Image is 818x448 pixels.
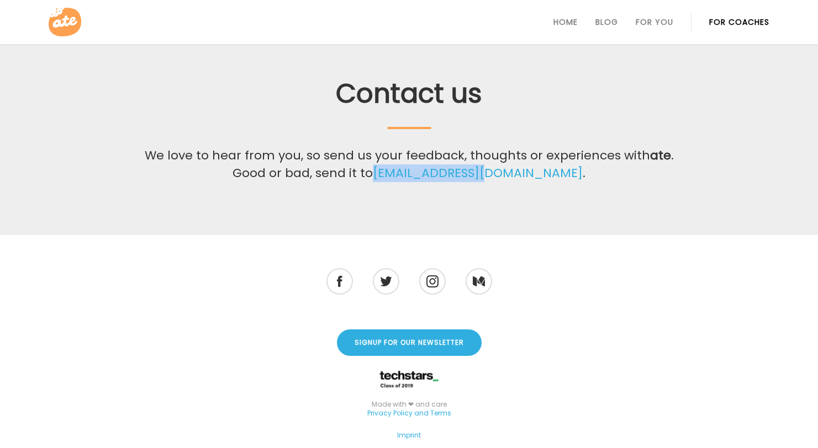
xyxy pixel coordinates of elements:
[595,18,618,26] a: Blog
[367,408,451,418] a: Privacy Policy and Terms
[369,360,448,392] img: TECHSTARS
[397,430,421,440] a: Imprint
[337,329,482,356] a: Signup for our Newsletter
[140,147,679,182] p: We love to hear from you, so send us your feedback, thoughts or experiences with . Good or bad, s...
[426,275,439,287] img: Instagram
[380,276,392,286] img: Twitter
[11,396,807,435] div: Made with ❤ and care
[373,164,583,182] a: [EMAIL_ADDRESS][DOMAIN_NAME]
[650,147,671,164] b: ate
[636,18,673,26] a: For You
[709,18,769,26] a: For Coaches
[337,276,342,287] img: Facebook
[473,276,485,286] img: Medium
[140,78,679,129] h2: Contact us
[553,18,578,26] a: Home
